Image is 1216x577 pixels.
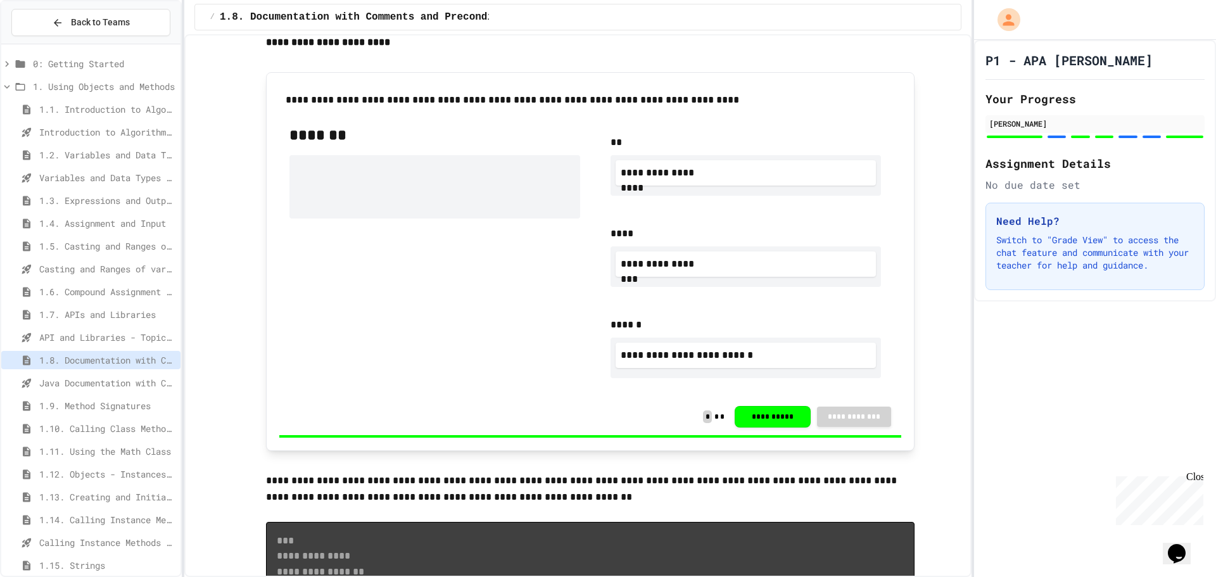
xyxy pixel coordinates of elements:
[985,90,1205,108] h2: Your Progress
[39,536,175,549] span: Calling Instance Methods - Topic 1.14
[39,194,175,207] span: 1.3. Expressions and Output [New]
[220,10,524,25] span: 1.8. Documentation with Comments and Preconditions
[39,171,175,184] span: Variables and Data Types - Quiz
[39,308,175,321] span: 1.7. APIs and Libraries
[984,5,1023,34] div: My Account
[39,125,175,139] span: Introduction to Algorithms, Programming, and Compilers
[39,239,175,253] span: 1.5. Casting and Ranges of Values
[33,57,175,70] span: 0: Getting Started
[39,331,175,344] span: API and Libraries - Topic 1.7
[996,213,1194,229] h3: Need Help?
[996,234,1194,272] p: Switch to "Grade View" to access the chat feature and communicate with your teacher for help and ...
[39,353,175,367] span: 1.8. Documentation with Comments and Preconditions
[985,177,1205,193] div: No due date set
[39,376,175,390] span: Java Documentation with Comments - Topic 1.8
[39,217,175,230] span: 1.4. Assignment and Input
[989,118,1201,129] div: [PERSON_NAME]
[39,490,175,504] span: 1.13. Creating and Initializing Objects: Constructors
[39,559,175,572] span: 1.15. Strings
[11,9,170,36] button: Back to Teams
[39,285,175,298] span: 1.6. Compound Assignment Operators
[33,80,175,93] span: 1. Using Objects and Methods
[39,513,175,526] span: 1.14. Calling Instance Methods
[210,12,215,22] span: /
[39,399,175,412] span: 1.9. Method Signatures
[1163,526,1203,564] iframe: chat widget
[39,422,175,435] span: 1.10. Calling Class Methods
[39,467,175,481] span: 1.12. Objects - Instances of Classes
[39,445,175,458] span: 1.11. Using the Math Class
[39,262,175,276] span: Casting and Ranges of variables - Quiz
[5,5,87,80] div: Chat with us now!Close
[985,155,1205,172] h2: Assignment Details
[39,148,175,162] span: 1.2. Variables and Data Types
[39,103,175,116] span: 1.1. Introduction to Algorithms, Programming, and Compilers
[985,51,1153,69] h1: P1 - APA [PERSON_NAME]
[1111,471,1203,525] iframe: chat widget
[71,16,130,29] span: Back to Teams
